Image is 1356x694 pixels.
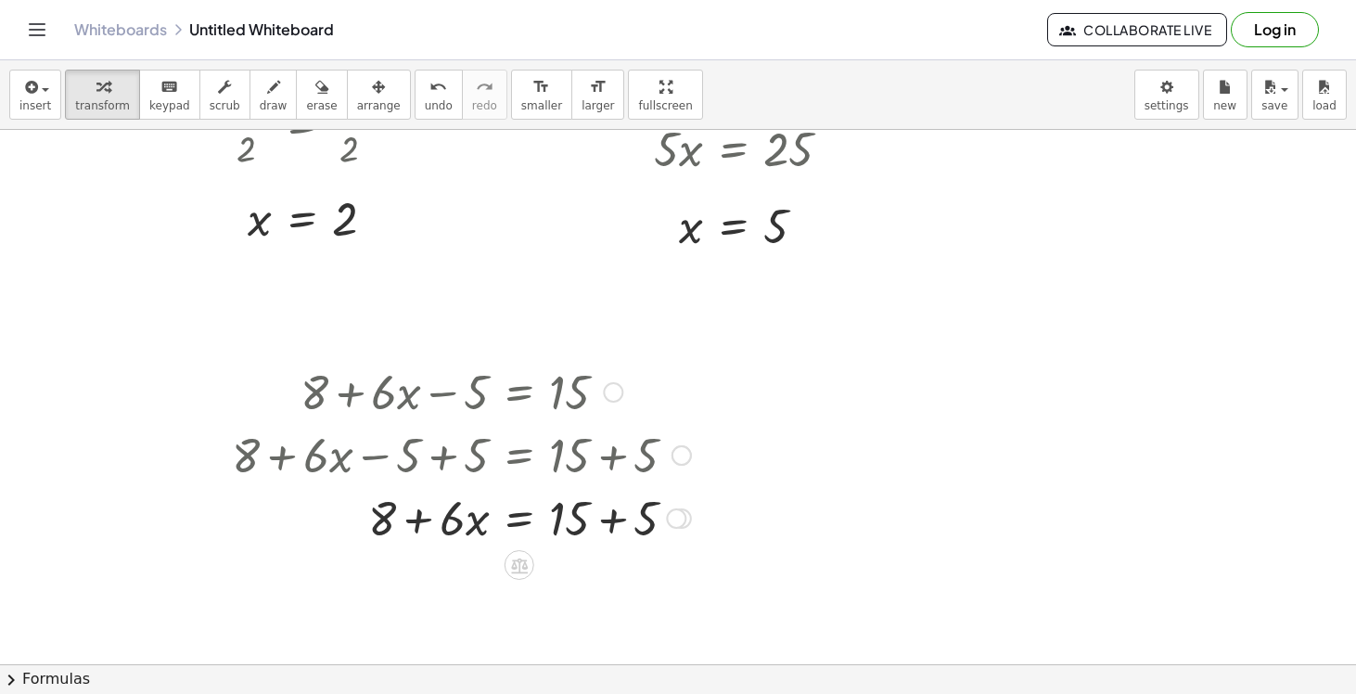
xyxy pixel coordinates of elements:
button: scrub [199,70,250,120]
i: undo [429,76,447,98]
button: save [1251,70,1298,120]
i: redo [476,76,493,98]
span: insert [19,99,51,112]
span: save [1261,99,1287,112]
button: format_sizesmaller [511,70,572,120]
span: settings [1145,99,1189,112]
button: Collaborate Live [1047,13,1227,46]
a: Whiteboards [74,20,167,39]
button: Toggle navigation [22,15,52,45]
button: draw [249,70,298,120]
span: Collaborate Live [1063,21,1211,38]
button: new [1203,70,1247,120]
i: keyboard [160,76,178,98]
button: load [1302,70,1347,120]
span: larger [582,99,614,112]
span: arrange [357,99,401,112]
span: erase [306,99,337,112]
button: redoredo [462,70,507,120]
button: insert [9,70,61,120]
button: format_sizelarger [571,70,624,120]
button: keyboardkeypad [139,70,200,120]
span: redo [472,99,497,112]
button: arrange [347,70,411,120]
span: load [1312,99,1337,112]
span: fullscreen [638,99,692,112]
span: transform [75,99,130,112]
button: fullscreen [628,70,702,120]
div: Apply the same math to both sides of the equation [505,550,534,580]
button: transform [65,70,140,120]
i: format_size [589,76,607,98]
span: draw [260,99,288,112]
button: settings [1134,70,1199,120]
span: keypad [149,99,190,112]
span: scrub [210,99,240,112]
button: Log in [1231,12,1319,47]
i: format_size [532,76,550,98]
button: undoundo [415,70,463,120]
span: smaller [521,99,562,112]
span: new [1213,99,1236,112]
button: erase [296,70,347,120]
span: undo [425,99,453,112]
